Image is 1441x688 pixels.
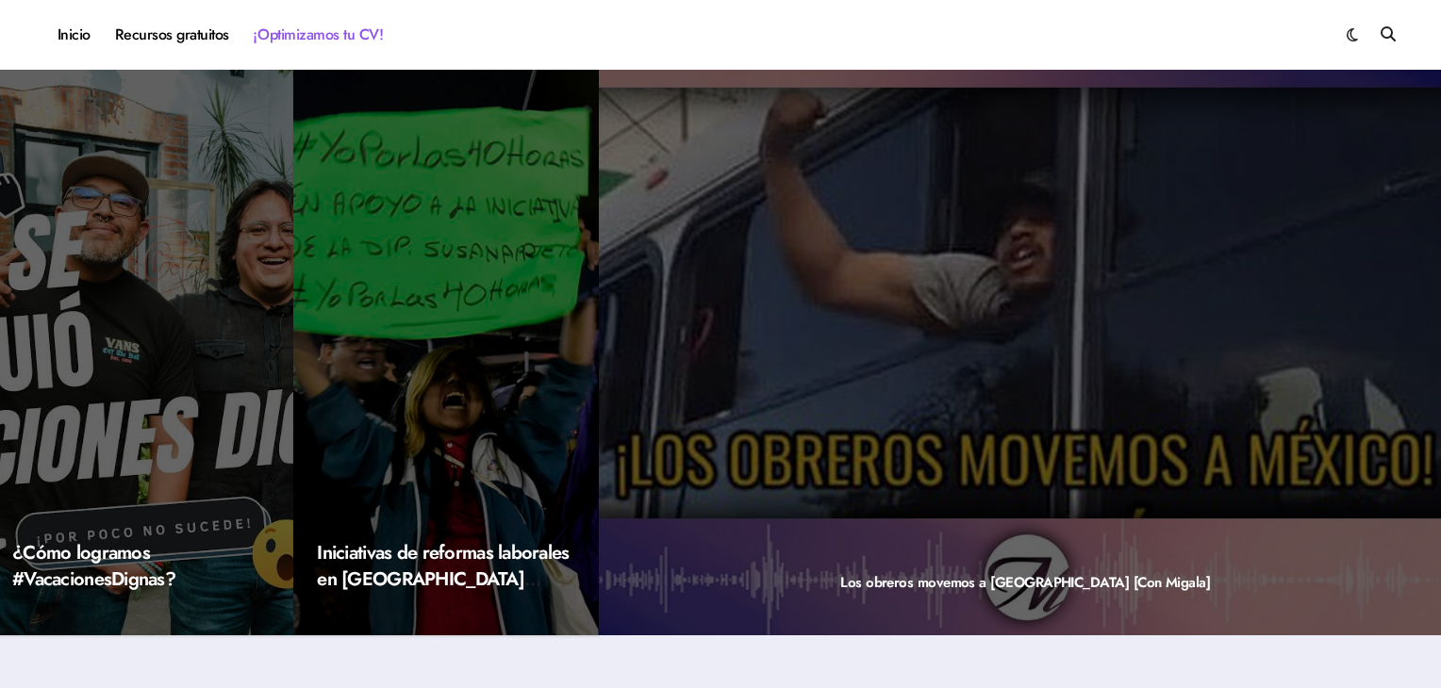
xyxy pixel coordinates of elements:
a: Inicio [45,9,103,60]
a: Iniciativas de reformas laborales en [GEOGRAPHIC_DATA] (2023) [317,539,569,619]
a: ¿Cómo logramos #VacacionesDignas? [12,539,175,593]
a: Recursos gratuitos [103,9,241,60]
a: ¡Optimizamos tu CV! [241,9,395,60]
a: Los obreros movemos a [GEOGRAPHIC_DATA] [Con Migala] [840,572,1210,593]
